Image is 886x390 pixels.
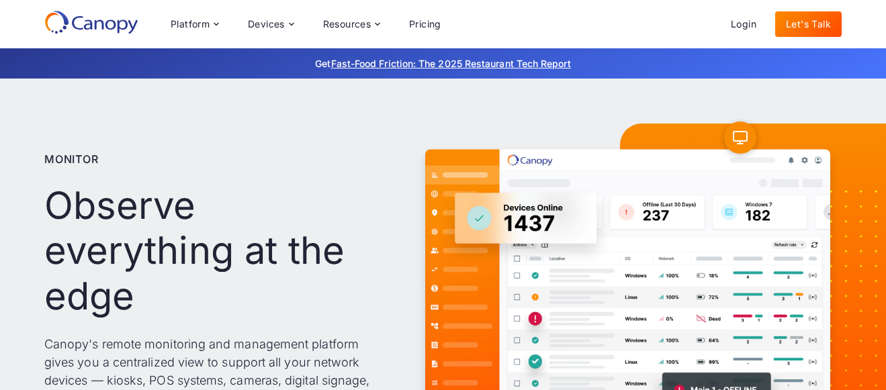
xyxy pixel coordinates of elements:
[775,11,842,37] a: Let's Talk
[323,19,371,29] div: Resources
[331,58,571,69] a: Fast-Food Friction: The 2025 Restaurant Tech Report
[398,11,452,37] a: Pricing
[171,19,210,29] div: Platform
[160,11,229,38] div: Platform
[114,56,772,70] p: Get
[248,19,285,29] div: Devices
[720,11,767,37] a: Login
[237,11,304,38] div: Devices
[44,183,387,319] h1: Observe everything at the edge
[312,11,390,38] div: Resources
[44,151,99,167] p: Monitor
